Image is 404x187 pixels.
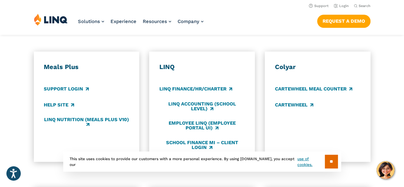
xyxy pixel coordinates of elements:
div: This site uses cookies to provide our customers with a more personal experience. By using [DOMAIN... [63,152,341,172]
a: Support Login [44,86,89,93]
span: Search [359,4,370,8]
a: Resources [143,19,171,24]
button: Open Search Bar [354,4,370,8]
a: CARTEWHEEL [275,101,313,108]
a: Experience [111,19,136,24]
span: Resources [143,19,167,24]
img: LINQ | K‑12 Software [34,13,68,26]
a: Support [309,4,329,8]
span: Solutions [78,19,100,24]
a: LINQ Accounting (school level) [159,101,245,112]
a: LINQ Finance/HR/Charter [159,86,232,93]
a: Employee LINQ (Employee Portal UI) [159,121,245,131]
a: CARTEWHEEL Meal Counter [275,86,352,93]
a: Request a Demo [317,15,370,27]
nav: Button Navigation [317,13,370,27]
a: use of cookies. [297,156,324,168]
h3: Colyar [275,63,360,71]
nav: Primary Navigation [78,13,203,35]
a: Company [178,19,203,24]
a: LINQ Nutrition (Meals Plus v10) [44,117,129,128]
button: Hello, have a question? Let’s chat. [377,161,394,179]
h3: Meals Plus [44,63,129,71]
a: School Finance MI – Client Login [159,140,245,150]
a: Login [334,4,349,8]
a: Help Site [44,101,74,108]
a: Solutions [78,19,104,24]
span: Company [178,19,199,24]
h3: LINQ [159,63,245,71]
